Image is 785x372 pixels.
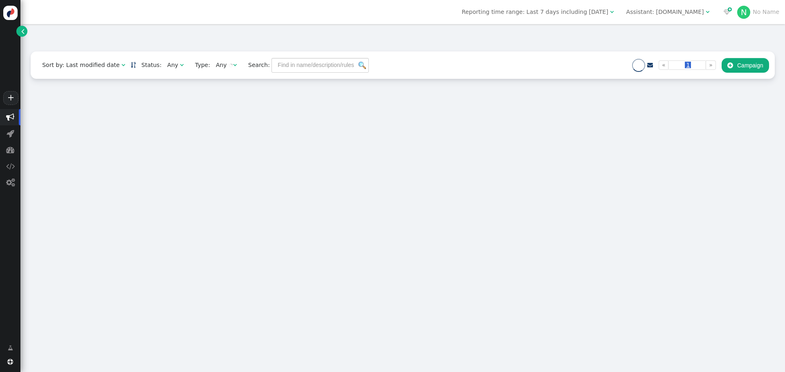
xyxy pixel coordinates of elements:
a: » [706,60,716,70]
span:  [6,162,15,170]
span:  [7,359,13,365]
span:  [727,62,733,69]
span:  [7,129,14,138]
div: N [737,6,750,19]
span:  [21,27,25,36]
img: loading.gif [229,63,233,68]
span: Type: [189,61,210,69]
span:  [6,113,14,121]
a:  [647,62,653,68]
span:  [610,9,614,15]
a:  [16,26,27,37]
span:  [706,9,709,15]
span:  [6,178,15,187]
span:  [233,62,237,68]
img: logo-icon.svg [3,6,18,20]
span: Reporting time range: Last 7 days including [DATE] [462,9,608,15]
a:  [2,341,19,355]
span:  [180,62,184,68]
span: Sorted in descending order [131,62,136,68]
span: Status: [136,61,161,69]
span:  [8,344,13,352]
a: + [3,91,18,105]
div: Assistant: [DOMAIN_NAME] [626,8,704,16]
span:  [6,146,14,154]
div: Sort by: Last modified date [42,61,119,69]
span: Search: [242,62,270,68]
span:  [121,62,125,68]
span:  [724,9,730,15]
div: Any [167,61,178,69]
span: 1 [685,62,691,68]
a: NNo Name [737,9,779,15]
button: Campaign [722,58,769,73]
a: « [659,60,669,70]
input: Find in name/description/rules [271,58,369,73]
a:  [131,62,136,68]
div: Any [216,61,227,69]
img: icon_search.png [359,62,366,69]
